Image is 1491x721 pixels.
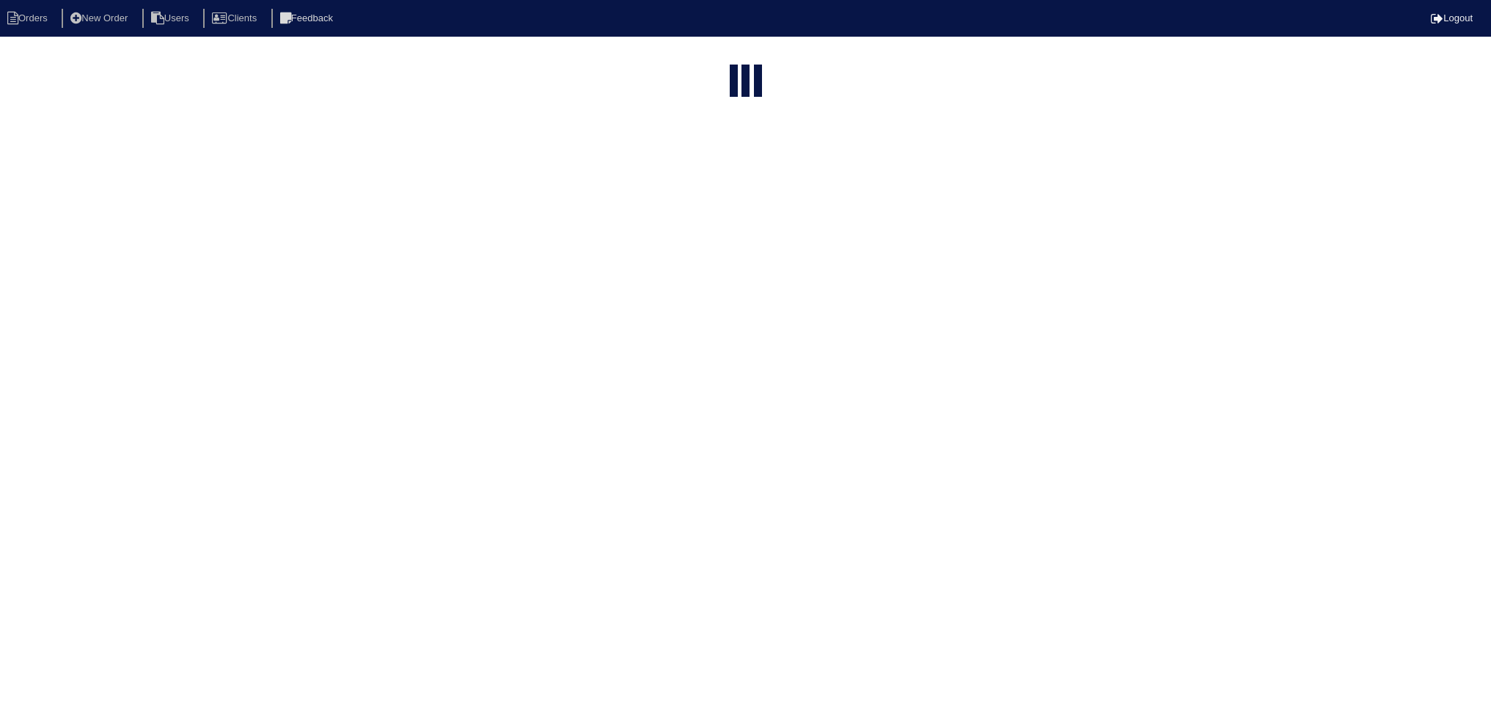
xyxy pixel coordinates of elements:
a: Users [142,12,201,23]
li: Feedback [271,9,345,29]
li: Clients [203,9,268,29]
a: New Order [62,12,139,23]
a: Clients [203,12,268,23]
div: loading... [741,65,750,103]
a: Logout [1431,12,1473,23]
li: New Order [62,9,139,29]
li: Users [142,9,201,29]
